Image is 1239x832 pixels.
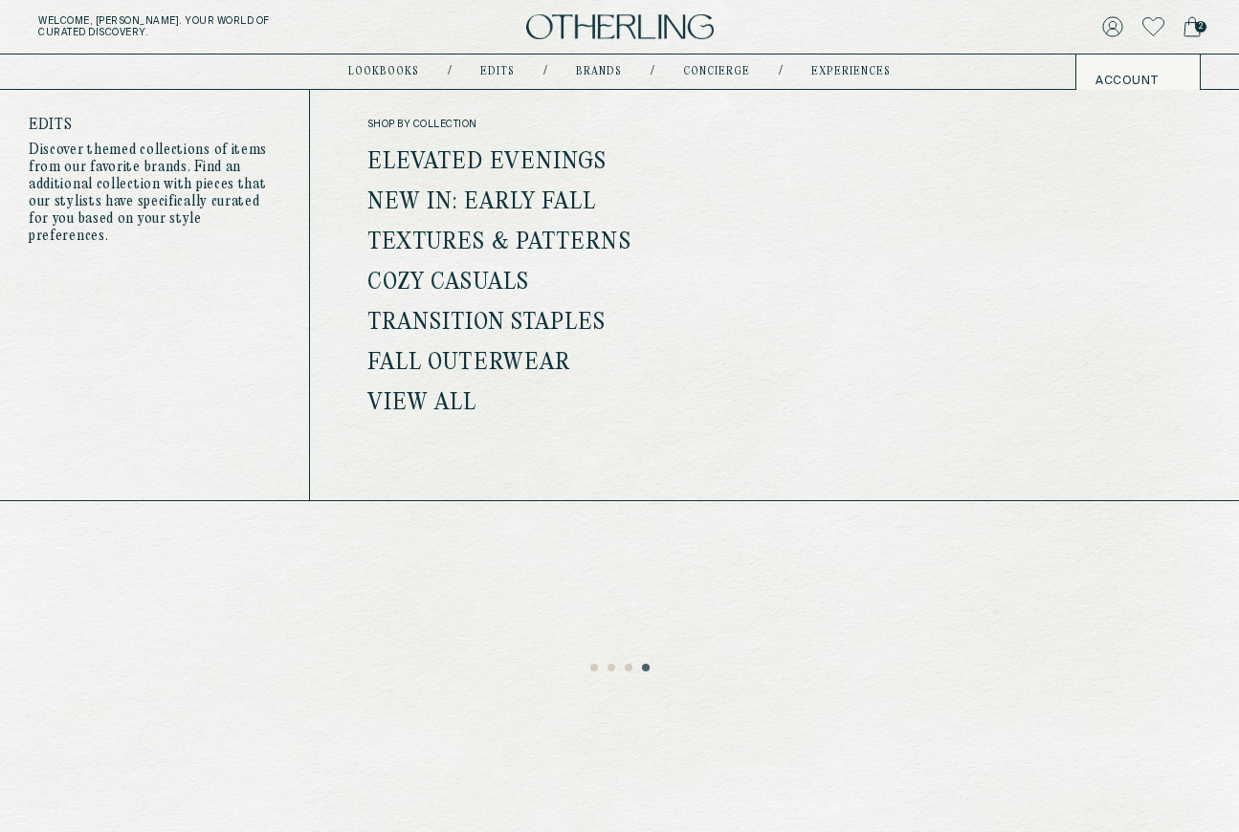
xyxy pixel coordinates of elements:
a: Transition Staples [367,311,607,336]
a: 2 [1184,13,1201,40]
a: lookbooks [348,67,419,77]
a: Cozy Casuals [367,271,529,296]
a: View all [367,391,477,416]
a: concierge [683,67,750,77]
div: / [779,64,783,79]
a: Elevated Evenings [367,150,608,175]
span: shop by collection [367,119,649,130]
a: Textures & Patterns [367,230,631,255]
a: Brands [576,67,622,77]
h5: Welcome, [PERSON_NAME] . Your world of curated discovery. [38,15,387,38]
a: Account [1095,74,1181,89]
button: 4 [642,664,652,673]
button: 3 [625,664,634,673]
a: experiences [811,67,891,77]
span: 2 [1195,21,1206,33]
a: New In: Early Fall [367,190,597,215]
div: / [651,64,654,79]
div: / [448,64,452,79]
img: logo [526,14,714,40]
button: 1 [590,664,600,673]
div: / [543,64,547,79]
button: 2 [608,664,617,673]
h4: Edits [29,119,280,132]
a: Fall Outerwear [367,351,570,376]
p: Discover themed collections of items from our favorite brands. Find an additional collection with... [29,142,280,245]
a: Edits [480,67,515,77]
